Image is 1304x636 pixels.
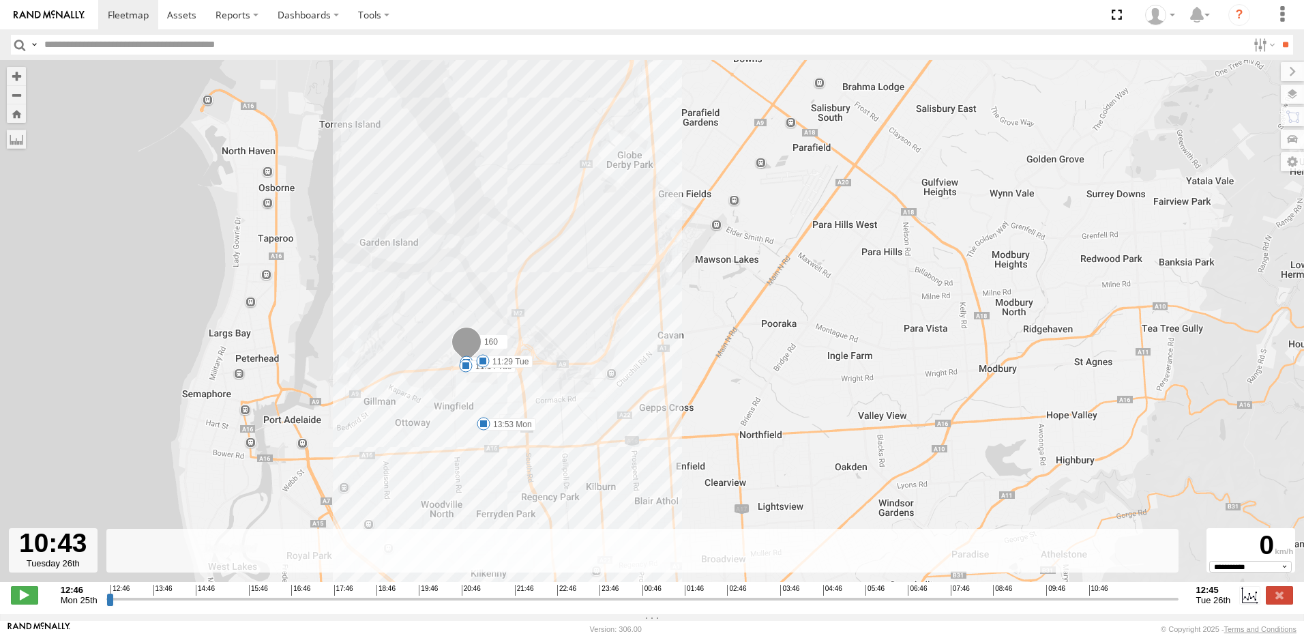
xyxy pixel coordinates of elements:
span: 03:46 [780,585,799,596]
span: 00:46 [642,585,662,596]
div: Version: 306.00 [590,625,642,633]
span: 04:46 [823,585,842,596]
span: 08:46 [993,585,1012,596]
label: Measure [7,130,26,149]
span: 05:46 [865,585,885,596]
a: Visit our Website [8,622,70,636]
span: 14:46 [196,585,215,596]
label: Map Settings [1281,152,1304,171]
strong: 12:46 [61,585,98,595]
label: Search Filter Options [1248,35,1277,55]
div: Stuart Williams [1140,5,1180,25]
span: 09:46 [1046,585,1065,596]
span: 23:46 [599,585,619,596]
span: 12:46 [110,585,130,596]
i: ? [1228,4,1250,26]
span: 17:46 [334,585,353,596]
span: 19:46 [419,585,438,596]
span: 07:46 [951,585,970,596]
span: 18:46 [376,585,396,596]
label: Close [1266,586,1293,604]
span: 20:46 [462,585,481,596]
div: 0 [1209,530,1293,561]
span: 01:46 [685,585,704,596]
span: Tue 26th Aug 2025 [1196,595,1231,605]
label: Search Query [29,35,40,55]
div: © Copyright 2025 - [1161,625,1296,633]
button: Zoom out [7,85,26,104]
span: 10:46 [1089,585,1108,596]
span: 13:46 [153,585,173,596]
span: 06:46 [908,585,927,596]
span: 02:46 [727,585,746,596]
span: 160 [484,337,498,347]
label: Play/Stop [11,586,38,604]
span: 22:46 [557,585,576,596]
span: 15:46 [249,585,268,596]
span: 21:46 [515,585,534,596]
label: 11:29 Tue [483,356,533,368]
img: rand-logo.svg [14,10,85,20]
button: Zoom in [7,67,26,85]
a: Terms and Conditions [1224,625,1296,633]
span: 16:46 [291,585,310,596]
span: Mon 25th Aug 2025 [61,595,98,605]
label: 13:53 Mon [484,418,536,431]
strong: 12:45 [1196,585,1231,595]
button: Zoom Home [7,104,26,123]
